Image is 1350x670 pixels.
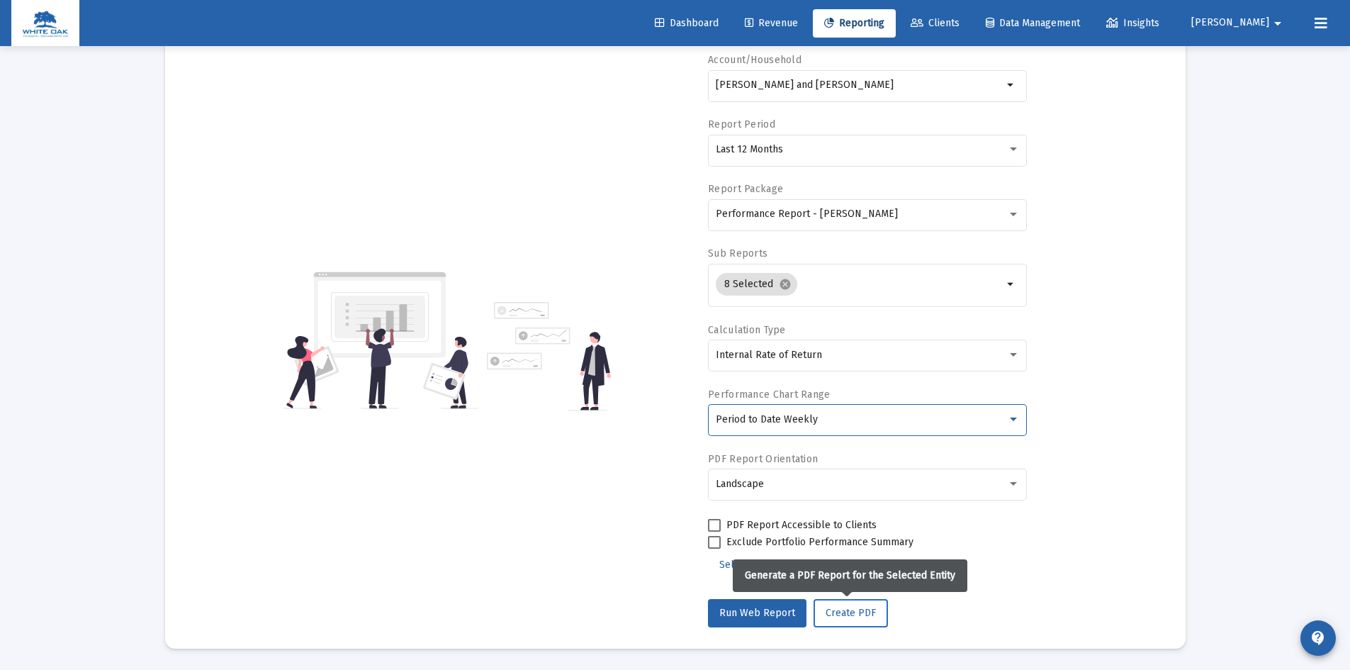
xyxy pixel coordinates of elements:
[813,9,896,38] a: Reporting
[1003,276,1020,293] mat-icon: arrow_drop_down
[716,478,764,490] span: Landscape
[844,559,927,571] span: Additional Options
[643,9,730,38] a: Dashboard
[911,17,960,29] span: Clients
[708,118,775,130] label: Report Period
[814,599,888,627] button: Create PDF
[487,302,611,411] img: reporting-alt
[826,607,876,619] span: Create PDF
[708,54,801,66] label: Account/Household
[1003,77,1020,94] mat-icon: arrow_drop_down
[1191,17,1269,29] span: [PERSON_NAME]
[719,607,795,619] span: Run Web Report
[726,534,913,551] span: Exclude Portfolio Performance Summary
[283,270,478,411] img: reporting
[716,413,818,425] span: Period to Date Weekly
[733,9,809,38] a: Revenue
[22,9,69,38] img: Dashboard
[1310,630,1327,647] mat-icon: contact_support
[716,79,1003,91] input: Search or select an account or household
[716,270,1003,298] mat-chip-list: Selection
[1106,17,1159,29] span: Insights
[708,453,818,465] label: PDF Report Orientation
[716,208,898,220] span: Performance Report - [PERSON_NAME]
[824,17,884,29] span: Reporting
[716,349,822,361] span: Internal Rate of Return
[719,559,818,571] span: Select Custom Period
[708,247,767,259] label: Sub Reports
[974,9,1091,38] a: Data Management
[716,143,783,155] span: Last 12 Months
[708,183,783,195] label: Report Package
[986,17,1080,29] span: Data Management
[708,324,785,336] label: Calculation Type
[726,517,877,534] span: PDF Report Accessible to Clients
[655,17,719,29] span: Dashboard
[708,389,830,401] label: Performance Chart Range
[1095,9,1171,38] a: Insights
[899,9,971,38] a: Clients
[708,599,806,627] button: Run Web Report
[745,17,798,29] span: Revenue
[1174,9,1303,37] button: [PERSON_NAME]
[716,273,797,296] mat-chip: 8 Selected
[1269,9,1286,38] mat-icon: arrow_drop_down
[779,278,792,291] mat-icon: cancel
